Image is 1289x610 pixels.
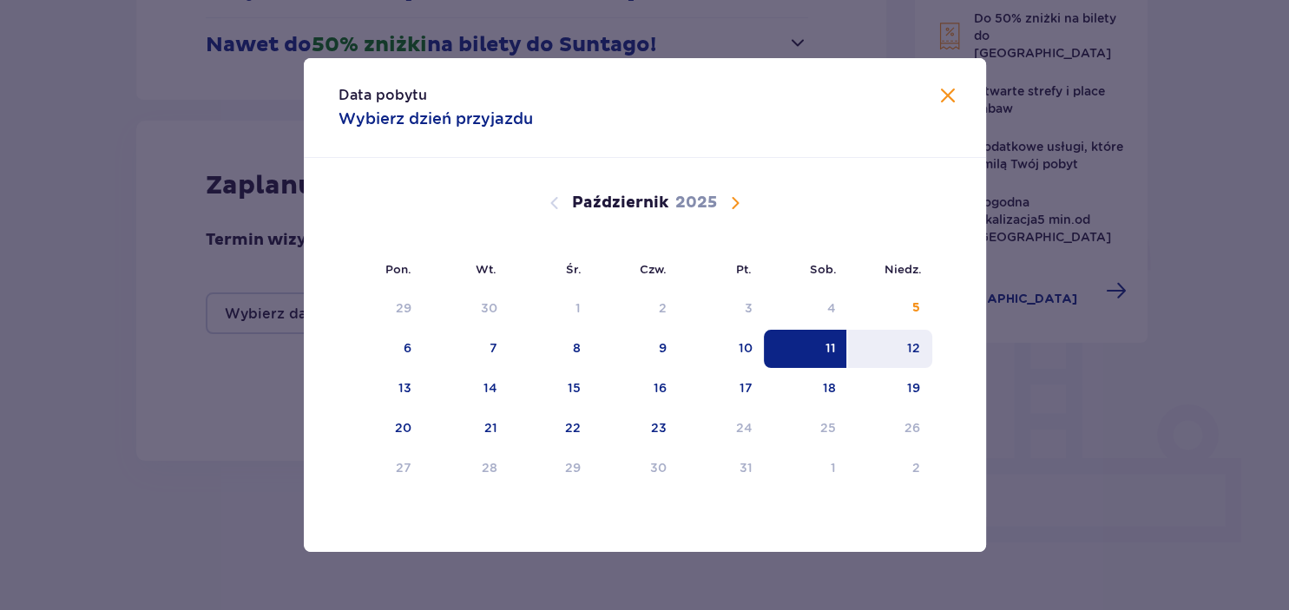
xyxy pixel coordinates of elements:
[593,449,679,488] td: Data niedostępna. czwartek, 30 października 2025
[510,410,594,448] td: 22
[510,449,594,488] td: Data niedostępna. środa, 29 października 2025
[593,370,679,408] td: 16
[739,459,752,476] div: 31
[396,459,411,476] div: 27
[675,193,717,213] p: 2025
[396,299,411,317] div: 29
[575,299,581,317] div: 1
[593,410,679,448] td: 23
[679,449,765,488] td: Data niedostępna. piątek, 31 października 2025
[339,370,424,408] td: 13
[912,459,920,476] div: 2
[398,379,411,397] div: 13
[659,299,667,317] div: 2
[593,290,679,328] td: Data niedostępna. czwartek, 2 października 2025
[912,299,920,317] div: 5
[593,330,679,368] td: 9
[565,419,581,436] div: 22
[848,410,932,448] td: Data niedostępna. niedziela, 26 października 2025
[650,459,667,476] div: 30
[937,86,958,108] button: Zamknij
[483,379,497,397] div: 14
[679,370,765,408] td: 17
[764,330,848,368] td: Data zaznaczona. sobota, 11 października 2025
[907,379,920,397] div: 19
[659,339,667,357] div: 9
[651,419,667,436] div: 23
[764,290,848,328] td: Data niedostępna. sobota, 4 października 2025
[424,370,510,408] td: 14
[738,339,752,357] div: 10
[339,449,424,488] td: Data niedostępna. poniedziałek, 27 października 2025
[907,339,920,357] div: 12
[848,370,932,408] td: 19
[744,299,752,317] div: 3
[395,419,411,436] div: 20
[484,419,497,436] div: 21
[424,330,510,368] td: 7
[490,339,497,357] div: 7
[810,262,837,276] small: Sob.
[679,290,765,328] td: Data niedostępna. piątek, 3 października 2025
[339,410,424,448] td: 20
[339,108,533,129] p: Wybierz dzień przyjazdu
[831,459,836,476] div: 1
[640,262,667,276] small: Czw.
[764,410,848,448] td: Data niedostępna. sobota, 25 października 2025
[339,290,424,328] td: Data niedostępna. poniedziałek, 29 września 2025
[510,290,594,328] td: Data niedostępna. środa, 1 października 2025
[424,449,510,488] td: Data niedostępna. wtorek, 28 października 2025
[885,262,922,276] small: Niedz.
[573,339,581,357] div: 8
[510,370,594,408] td: 15
[482,459,497,476] div: 28
[572,193,668,213] p: Październik
[424,290,510,328] td: Data niedostępna. wtorek, 30 września 2025
[568,379,581,397] div: 15
[679,330,765,368] td: 10
[904,419,920,436] div: 26
[566,262,582,276] small: Śr.
[739,379,752,397] div: 17
[825,339,836,357] div: 11
[339,86,427,105] p: Data pobytu
[481,299,497,317] div: 30
[654,379,667,397] div: 16
[339,330,424,368] td: 6
[848,290,932,328] td: Data niedostępna. niedziela, 5 października 2025
[679,410,765,448] td: Data niedostępna. piątek, 24 października 2025
[823,379,836,397] div: 18
[764,449,848,488] td: Data niedostępna. sobota, 1 listopada 2025
[424,410,510,448] td: 21
[848,449,932,488] td: Data niedostępna. niedziela, 2 listopada 2025
[735,419,752,436] div: 24
[565,459,581,476] div: 29
[725,193,746,213] button: Następny miesiąc
[510,330,594,368] td: 8
[404,339,411,357] div: 6
[820,419,836,436] div: 25
[544,193,565,213] button: Poprzedni miesiąc
[385,262,411,276] small: Pon.
[736,262,752,276] small: Pt.
[827,299,836,317] div: 4
[848,330,932,368] td: 12
[476,262,497,276] small: Wt.
[764,370,848,408] td: 18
